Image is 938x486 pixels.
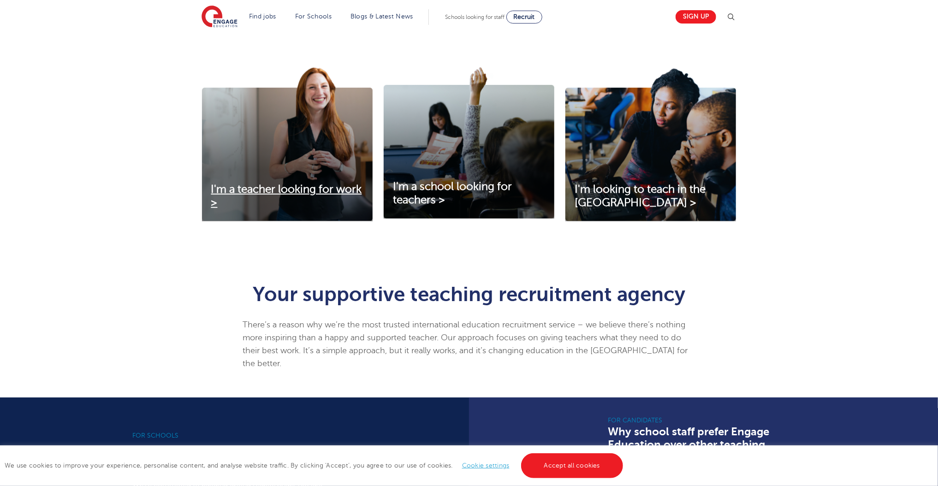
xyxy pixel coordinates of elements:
[565,67,736,221] img: I'm looking to teach in the UK
[243,320,688,368] span: There’s a reason why we’re the most trusted international education recruitment service – we beli...
[243,284,695,304] h1: Your supportive teaching recruitment agency
[521,453,623,478] a: Accept all cookies
[202,6,237,29] img: Engage Education
[575,183,706,209] span: I'm looking to teach in the [GEOGRAPHIC_DATA] >
[608,426,806,464] h3: Why school staff prefer Engage Education over other teaching agencies
[565,183,736,210] a: I'm looking to teach in the [GEOGRAPHIC_DATA] >
[211,183,362,209] span: I'm a teacher looking for work >
[132,432,330,441] h6: For schools
[676,10,716,24] a: Sign up
[5,462,625,469] span: We use cookies to improve your experience, personalise content, and analyse website traffic. By c...
[202,183,373,210] a: I'm a teacher looking for work >
[393,180,512,206] span: I'm a school looking for teachers >
[462,462,510,469] a: Cookie settings
[506,11,542,24] a: Recruit
[350,13,413,20] a: Blogs & Latest News
[608,416,806,426] h6: For Candidates
[249,13,276,20] a: Find jobs
[202,67,373,221] img: I'm a teacher looking for work
[514,13,535,20] span: Recruit
[445,14,505,20] span: Schools looking for staff
[295,13,332,20] a: For Schools
[384,67,554,219] img: I'm a school looking for teachers
[132,444,330,469] h3: What separates Engage Education to other Recruitment Agencies?
[384,180,554,207] a: I'm a school looking for teachers >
